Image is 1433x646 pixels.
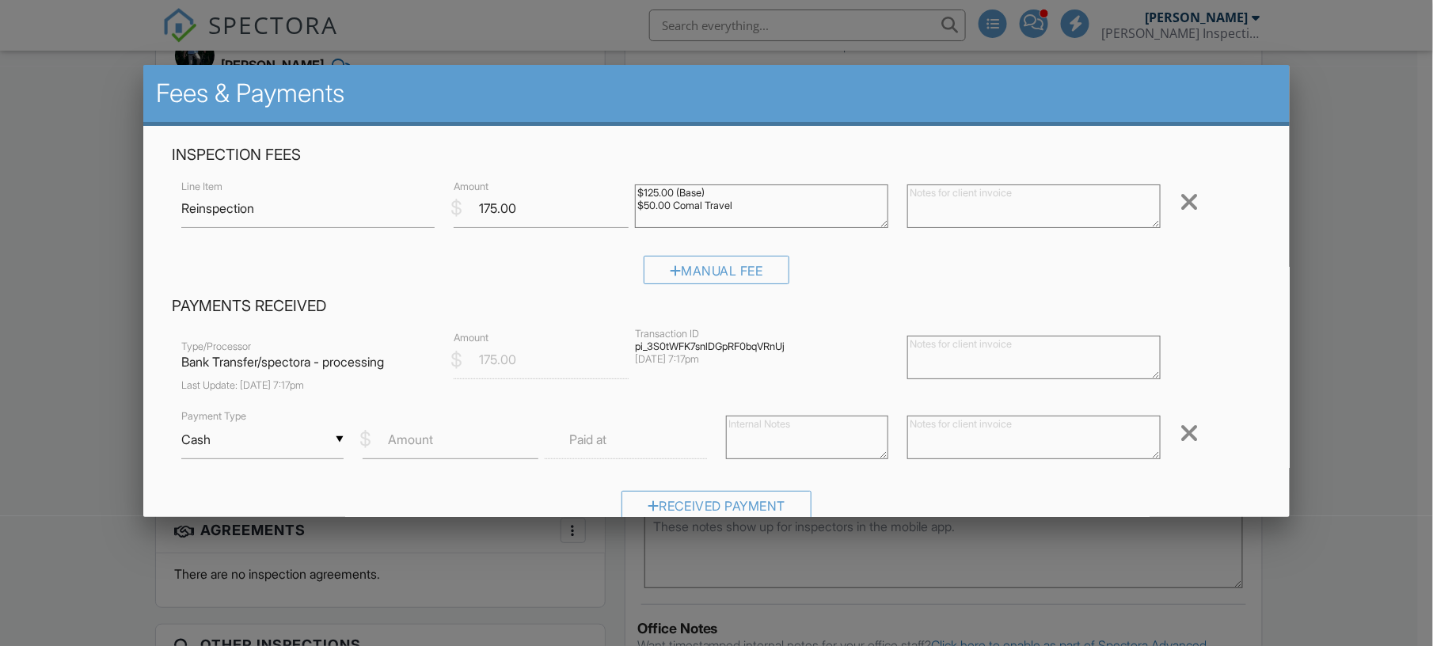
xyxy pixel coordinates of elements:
[454,331,488,345] label: Amount
[454,179,488,193] label: Amount
[635,184,888,228] textarea: $125.00 (Base) $50.00 Comal Travel
[635,340,888,353] div: pi_3S0tWFK7snlDGpRF0bqVRnUj
[635,353,888,366] div: [DATE] 7:17pm
[181,379,435,392] div: Last Update: [DATE] 7:17pm
[181,340,435,353] div: Type/Processor
[181,179,222,193] label: Line Item
[450,347,462,374] div: $
[359,426,371,453] div: $
[181,409,246,424] label: Payment Type
[172,145,1261,165] h4: Inspection Fees
[644,267,789,283] a: Manual Fee
[181,353,435,370] p: Bank Transfer/spectora - processing
[172,296,1261,317] h4: Payments Received
[635,328,888,340] div: Transaction ID
[450,195,462,222] div: $
[156,78,1277,109] h2: Fees & Payments
[621,491,812,519] div: Received Payment
[388,431,433,448] label: Amount
[570,431,607,448] label: Paid at
[621,501,812,517] a: Received Payment
[644,256,789,284] div: Manual Fee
